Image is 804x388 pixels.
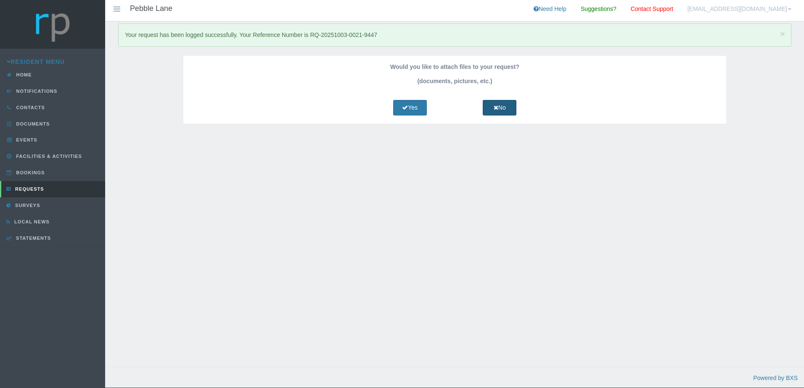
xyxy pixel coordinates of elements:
[753,375,798,381] a: Powered by BXS
[14,89,58,94] span: Notifications
[390,63,519,70] b: Would you like to attach files to your request?
[13,186,44,191] span: Requests
[14,121,50,126] span: Documents
[14,72,32,77] span: Home
[130,5,172,13] h4: Pebble Lane
[118,24,791,47] div: Your request has been logged successfully. Your Reference Number is RQ-20251003-0021-9447
[14,105,45,110] span: Contacts
[14,137,37,142] span: Events
[780,29,785,38] button: Close
[483,100,516,115] a: No
[7,58,65,65] a: Resident Menu
[417,78,492,84] b: (documents, pictures, etc.)
[14,170,45,175] span: Bookings
[780,29,785,39] span: ×
[14,236,51,241] span: Statements
[12,219,50,224] span: Local News
[13,203,40,208] span: Surveys
[393,100,427,115] a: Yes
[14,154,82,159] span: Facilities & Activities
